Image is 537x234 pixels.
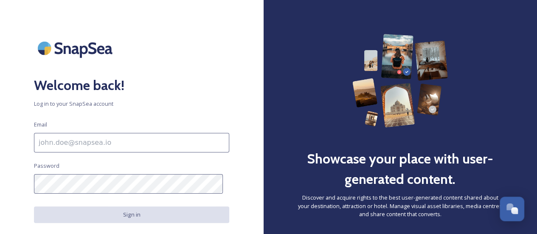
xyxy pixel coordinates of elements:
[297,194,503,218] span: Discover and acquire rights to the best user-generated content shared about your destination, att...
[352,34,448,127] img: 63b42ca75bacad526042e722_Group%20154-p-800.png
[34,133,229,152] input: john.doe@snapsea.io
[297,149,503,189] h2: Showcase your place with user-generated content.
[34,75,229,96] h2: Welcome back!
[34,206,229,223] button: Sign in
[500,197,524,221] button: Open Chat
[34,162,59,170] span: Password
[34,100,229,108] span: Log in to your SnapSea account
[34,34,119,62] img: SnapSea Logo
[34,121,47,129] span: Email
